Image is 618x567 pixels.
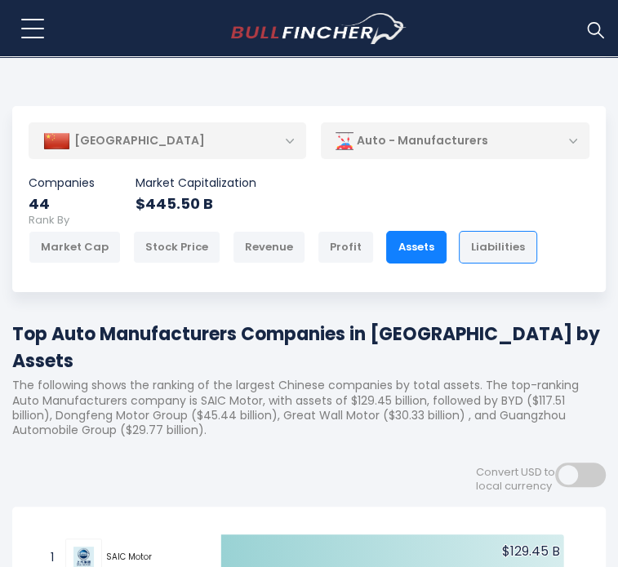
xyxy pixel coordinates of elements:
div: Auto - Manufacturers [321,122,589,160]
div: Liabilities [459,231,537,264]
div: Stock Price [133,231,220,264]
div: $445.50 B [136,194,256,213]
p: Companies [29,175,95,190]
div: Profit [318,231,374,264]
text: $129.45 B [501,542,559,560]
span: SAIC Motor [106,551,157,562]
img: bullfincher logo [231,13,407,44]
img: SAIC Motor [73,547,94,567]
div: Revenue [233,231,305,264]
p: The following shows the ranking of the largest Chinese companies by total assets. The top-ranking... [12,378,606,437]
span: Convert USD to local currency [476,466,555,494]
a: Go to homepage [231,13,407,44]
span: 1 [42,547,59,567]
div: Market Cap [29,231,121,264]
p: Market Capitalization [136,175,256,190]
div: [GEOGRAPHIC_DATA] [29,123,306,159]
p: Rank By [29,214,549,228]
div: 44 [29,194,95,213]
h1: Top Auto Manufacturers Companies in [GEOGRAPHIC_DATA] by Assets [12,321,606,374]
div: Assets [386,231,447,264]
